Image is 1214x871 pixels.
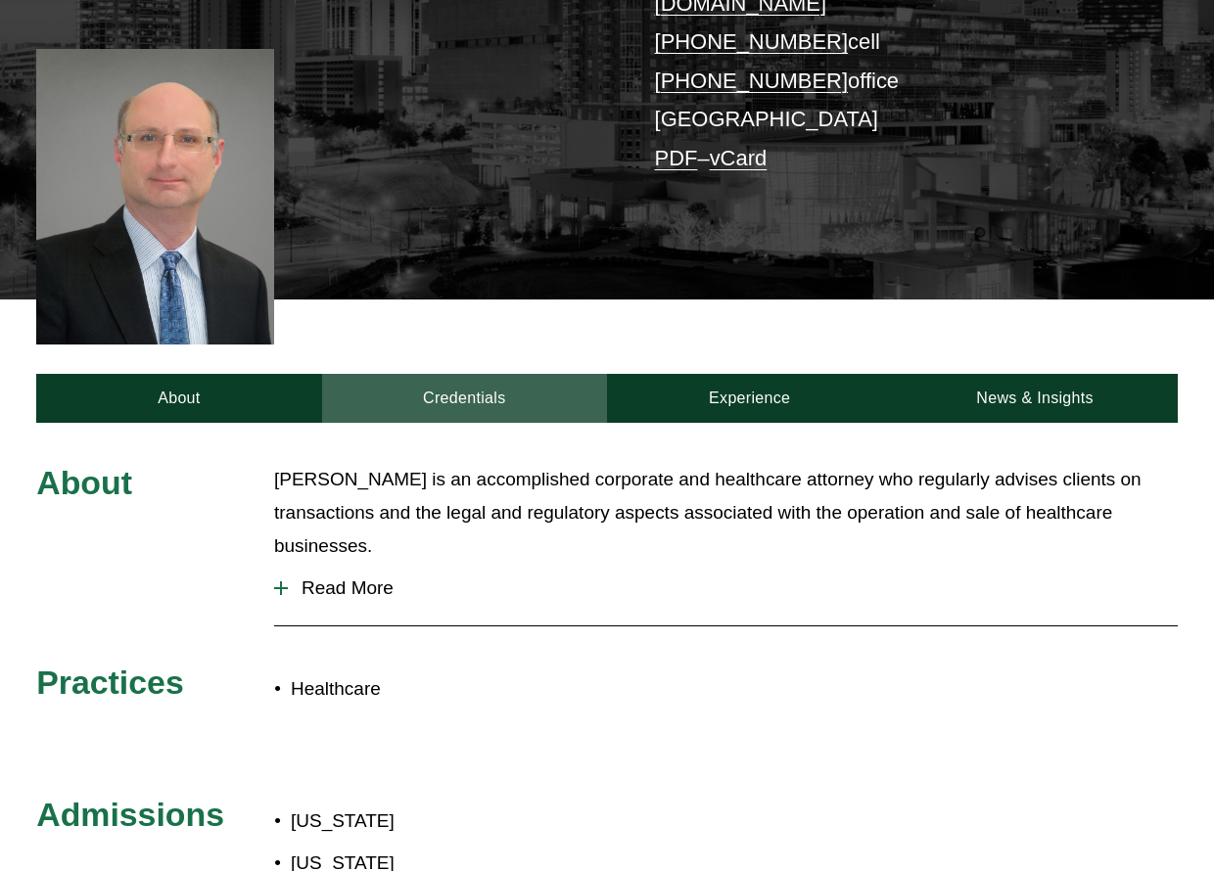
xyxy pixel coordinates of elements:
a: Credentials [322,374,607,423]
a: [PHONE_NUMBER] [655,29,848,54]
a: News & Insights [892,374,1177,423]
a: [PHONE_NUMBER] [655,69,848,93]
button: Read More [274,563,1178,614]
a: vCard [710,146,768,170]
a: Experience [607,374,892,423]
span: Practices [36,664,184,701]
a: PDF [655,146,698,170]
span: Read More [288,577,1178,599]
p: [US_STATE] [291,804,702,838]
span: About [36,464,132,501]
p: Healthcare [291,672,607,706]
a: About [36,374,321,423]
span: Admissions [36,796,224,833]
p: [PERSON_NAME] is an accomplished corporate and healthcare attorney who regularly advises clients ... [274,463,1178,563]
